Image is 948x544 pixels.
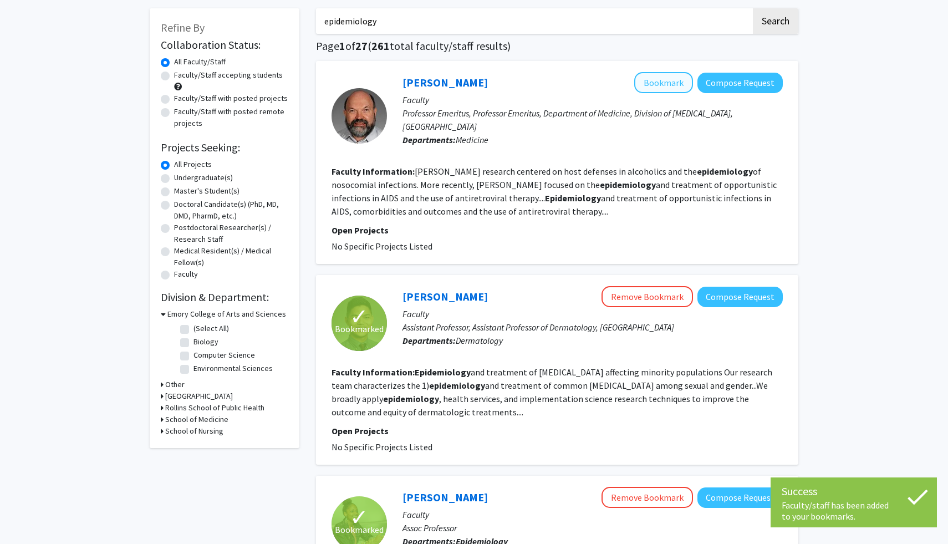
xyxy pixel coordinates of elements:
[350,512,369,523] span: ✓
[456,134,488,145] span: Medicine
[402,508,783,521] p: Faculty
[193,336,218,348] label: Biology
[402,93,783,106] p: Faculty
[697,287,783,307] button: Compose Request to Howa Yeung
[402,289,488,303] a: [PERSON_NAME]
[161,38,288,52] h2: Collaboration Status:
[456,335,503,346] span: Dermatology
[415,367,471,378] b: Epidemiology
[174,222,288,245] label: Postdoctoral Researcher(s) / Research Staff
[383,393,439,404] b: epidemiology
[174,159,212,170] label: All Projects
[167,308,286,320] h3: Emory College of Arts and Sciences
[429,380,485,391] b: epidemiology
[753,8,798,34] button: Search
[165,379,185,390] h3: Other
[161,21,205,34] span: Refine By
[174,268,198,280] label: Faculty
[165,414,228,425] h3: School of Medicine
[174,106,288,129] label: Faculty/Staff with posted remote projects
[402,75,488,89] a: [PERSON_NAME]
[335,322,384,335] span: Bookmarked
[402,134,456,145] b: Departments:
[402,490,488,504] a: [PERSON_NAME]
[697,487,783,508] button: Compose Request to Lauren McCullough
[316,8,751,34] input: Search Keywords
[782,500,926,522] div: Faculty/staff has been added to your bookmarks.
[782,483,926,500] div: Success
[161,291,288,304] h2: Division & Department:
[174,172,233,184] label: Undergraduate(s)
[332,367,415,378] b: Faculty Information:
[402,321,783,334] p: Assistant Professor, Assistant Professor of Dermatology, [GEOGRAPHIC_DATA]
[193,363,273,374] label: Environmental Sciences
[161,141,288,154] h2: Projects Seeking:
[332,223,783,237] p: Open Projects
[316,39,798,53] h1: Page of ( total faculty/staff results)
[193,349,255,361] label: Computer Science
[174,185,239,197] label: Master's Student(s)
[335,523,384,536] span: Bookmarked
[8,494,47,536] iframe: Chat
[697,166,753,177] b: epidemiology
[402,335,456,346] b: Departments:
[634,72,693,93] button: Add David Rimland to Bookmarks
[332,166,777,217] fg-read-more: [PERSON_NAME] research centered on host defenses in alcoholics and the of nosocomial infections. ...
[193,323,229,334] label: (Select All)
[332,367,772,418] fg-read-more: and treatment of [MEDICAL_DATA] affecting minority populations Our research team characterizes th...
[174,199,288,222] label: Doctoral Candidate(s) (PhD, MD, DMD, PharmD, etc.)
[165,390,233,402] h3: [GEOGRAPHIC_DATA]
[332,241,432,252] span: No Specific Projects Listed
[602,487,693,508] button: Remove Bookmark
[174,69,283,81] label: Faculty/Staff accepting students
[402,521,783,535] p: Assoc Professor
[697,73,783,93] button: Compose Request to David Rimland
[165,425,223,437] h3: School of Nursing
[350,311,369,322] span: ✓
[602,286,693,307] button: Remove Bookmark
[371,39,390,53] span: 261
[174,56,226,68] label: All Faculty/Staff
[174,93,288,104] label: Faculty/Staff with posted projects
[339,39,345,53] span: 1
[332,166,415,177] b: Faculty Information:
[165,402,264,414] h3: Rollins School of Public Health
[402,106,783,133] p: Professor Emeritus, Professor Emeritus, Department of Medicine, Division of [MEDICAL_DATA], [GEOG...
[545,192,601,204] b: Epidemiology
[174,245,288,268] label: Medical Resident(s) / Medical Fellow(s)
[402,307,783,321] p: Faculty
[332,424,783,438] p: Open Projects
[332,441,432,453] span: No Specific Projects Listed
[355,39,368,53] span: 27
[600,179,656,190] b: epidemiology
